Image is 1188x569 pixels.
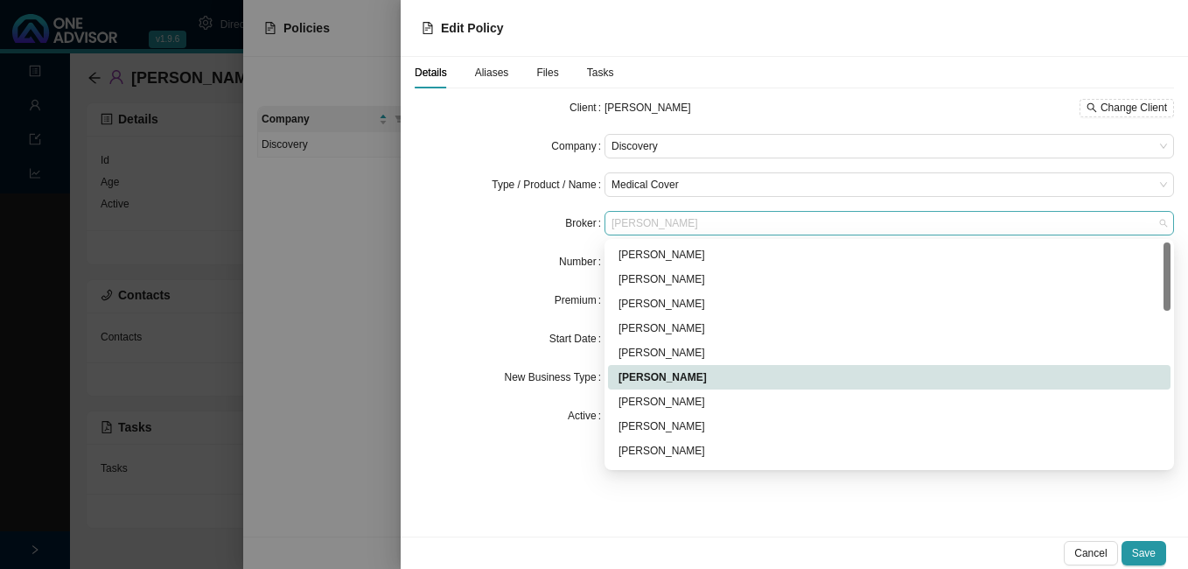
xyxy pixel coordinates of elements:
[1132,544,1156,562] span: Save
[422,22,434,34] span: file-text
[608,341,1171,365] div: Shamenthran Chetty
[608,267,1171,292] div: Anick Allsopp
[618,418,1160,435] div: [PERSON_NAME]
[565,211,604,235] label: Broker
[618,295,1160,313] div: [PERSON_NAME]
[608,439,1171,463] div: Annette Gericke
[587,67,614,78] span: Tasks
[608,390,1171,414] div: Yusuf Ebrahim
[1122,541,1166,565] button: Save
[608,463,1171,488] div: Kyle Lane
[618,369,1160,386] div: [PERSON_NAME]
[555,288,604,313] label: Premium
[618,270,1160,288] div: [PERSON_NAME]
[551,134,604,158] label: Company
[1087,102,1097,113] span: search
[568,404,604,428] label: Active
[608,316,1171,341] div: Alison Botes
[492,172,604,197] label: Type / Product / Name
[536,67,558,78] span: Files
[608,292,1171,316] div: Brendon Balaram
[570,95,604,120] label: Client
[608,242,1171,267] div: Philip Abrahams
[415,67,447,78] span: Details
[618,442,1160,460] div: [PERSON_NAME]
[611,135,1167,158] span: Discovery
[1101,99,1167,116] span: Change Client
[1080,99,1174,117] button: Change Client
[1064,541,1117,565] button: Cancel
[504,365,604,390] label: New Business Type
[618,344,1160,362] div: [PERSON_NAME]
[618,393,1160,411] div: [PERSON_NAME]
[608,414,1171,439] div: Samantha Findlay
[611,212,1167,235] span: Clinton Coetzee
[475,67,509,78] span: Aliases
[611,173,1167,196] span: Medical Cover
[559,249,604,274] label: Number
[1074,544,1107,562] span: Cancel
[441,21,504,35] span: Edit Policy
[604,102,691,114] span: [PERSON_NAME]
[618,246,1160,263] div: [PERSON_NAME]
[618,320,1160,337] div: [PERSON_NAME]
[549,327,604,351] label: Start Date
[608,365,1171,390] div: Clinton Coetzee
